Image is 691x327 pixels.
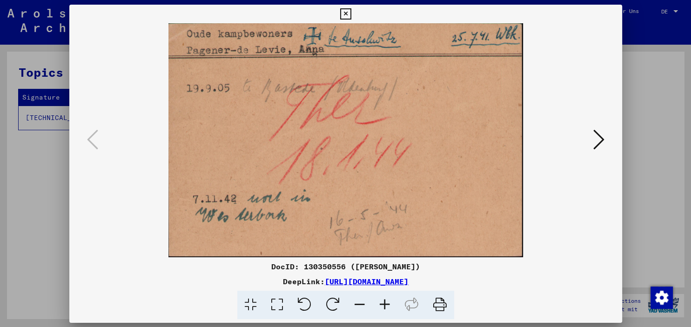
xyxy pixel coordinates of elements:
[69,276,622,287] div: DeepLink:
[101,23,590,257] img: 001.jpg
[650,286,672,308] div: Zustimmung ändern
[69,261,622,272] div: DocID: 130350556 ([PERSON_NAME])
[325,277,409,286] a: [URL][DOMAIN_NAME]
[651,287,673,309] img: Zustimmung ändern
